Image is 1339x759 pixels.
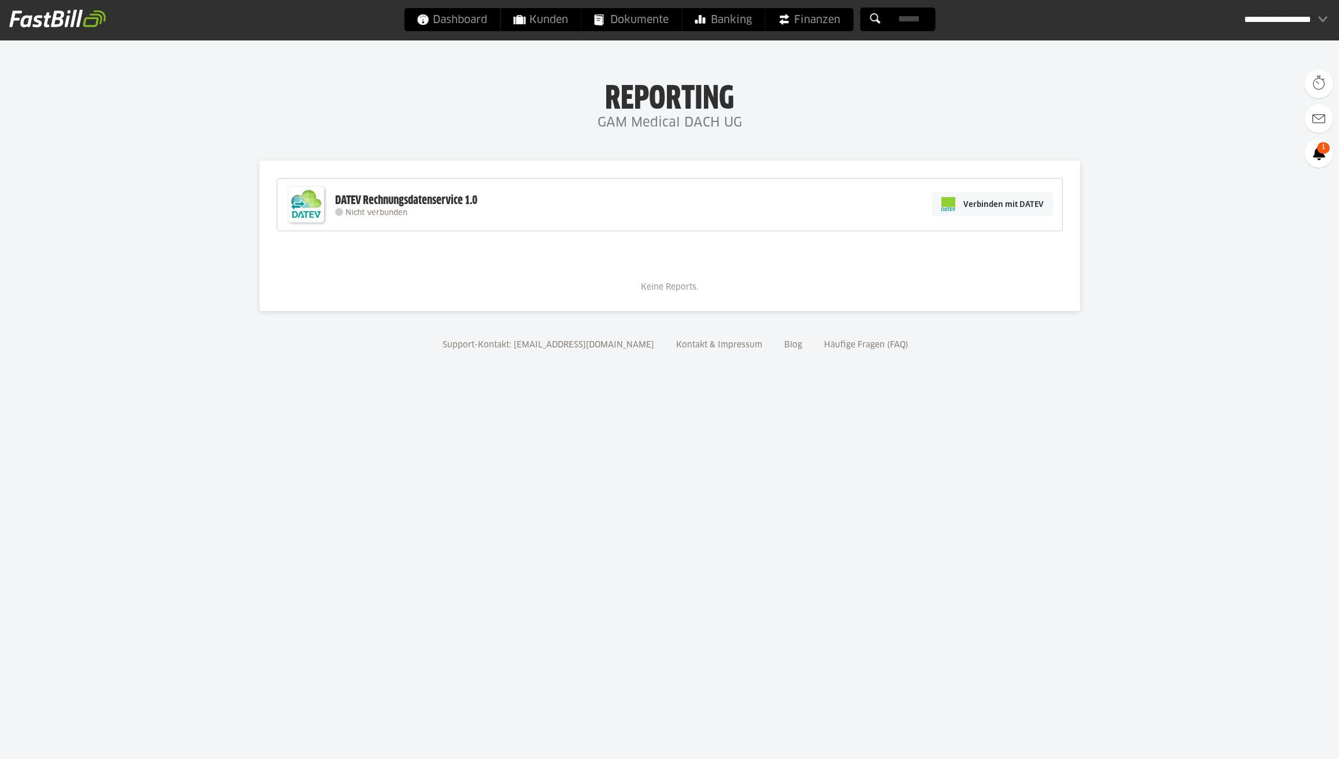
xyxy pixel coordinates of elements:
[1249,724,1327,753] iframe: Opens a widget where you can find more information
[346,209,407,217] span: Nicht verbunden
[439,341,658,349] a: Support-Kontakt: [EMAIL_ADDRESS][DOMAIN_NAME]
[335,193,477,208] div: DATEV Rechnungsdatenservice 1.0
[9,9,106,28] img: fastbill_logo_white.png
[513,8,568,31] span: Kunden
[581,8,681,31] a: Dokumente
[283,182,329,228] img: DATEV-Datenservice Logo
[1317,142,1330,154] span: 1
[672,341,766,349] a: Kontakt & Impressum
[780,341,806,349] a: Blog
[404,8,500,31] a: Dashboard
[963,198,1044,210] span: Verbinden mit DATEV
[417,8,487,31] span: Dashboard
[778,8,840,31] span: Finanzen
[641,283,699,291] span: Keine Reports.
[941,197,955,211] img: pi-datev-logo-farbig-24.svg
[1304,139,1333,168] a: 1
[765,8,853,31] a: Finanzen
[682,8,765,31] a: Banking
[695,8,752,31] span: Banking
[116,82,1223,112] h1: Reporting
[594,8,669,31] span: Dokumente
[932,192,1054,216] a: Verbinden mit DATEV
[500,8,581,31] a: Kunden
[820,341,913,349] a: Häufige Fragen (FAQ)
